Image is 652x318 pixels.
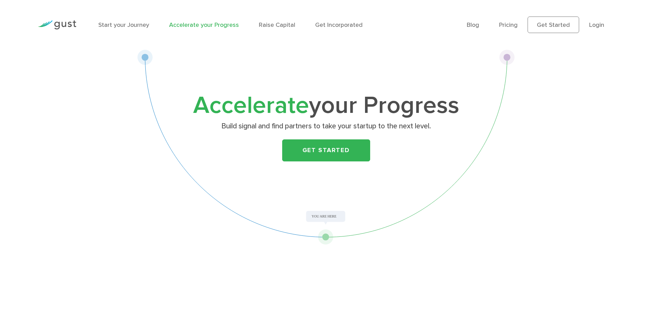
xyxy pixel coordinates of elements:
h1: your Progress [190,95,462,117]
p: Build signal and find partners to take your startup to the next level. [193,121,459,131]
a: Get Incorporated [315,21,363,29]
a: Raise Capital [259,21,295,29]
a: Get Started [282,139,370,161]
a: Start your Journey [98,21,149,29]
span: Accelerate [193,91,309,120]
a: Login [589,21,604,29]
a: Blog [467,21,479,29]
a: Pricing [499,21,518,29]
a: Get Started [528,17,579,33]
a: Accelerate your Progress [169,21,239,29]
img: Gust Logo [38,20,76,30]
